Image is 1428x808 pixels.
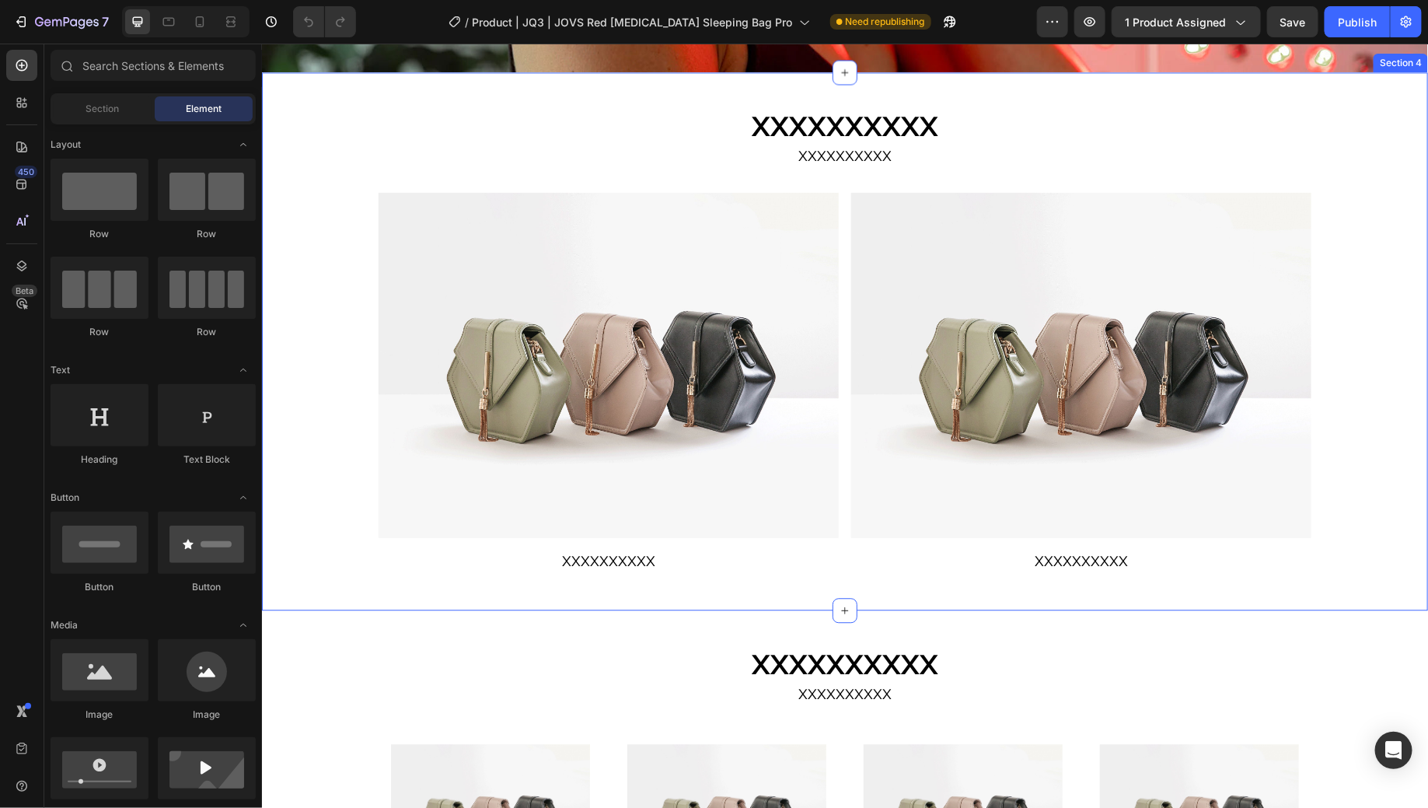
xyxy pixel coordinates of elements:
[231,358,256,383] span: Toggle open
[186,102,222,116] span: Element
[1267,6,1318,37] button: Save
[846,15,925,29] span: Need republishing
[158,453,256,467] div: Text Block
[51,708,148,722] div: Image
[51,227,148,241] div: Row
[1125,14,1226,30] span: 1 product assigned
[51,325,148,339] div: Row
[51,491,79,505] span: Button
[51,363,70,377] span: Text
[102,12,109,31] p: 7
[51,618,78,632] span: Media
[158,708,256,722] div: Image
[1325,6,1390,37] button: Publish
[15,166,37,178] div: 450
[466,14,470,30] span: /
[51,580,148,594] div: Button
[51,50,256,81] input: Search Sections & Elements
[262,44,1428,808] iframe: Design area
[589,149,1049,495] img: image_demo.jpg
[231,485,256,510] span: Toggle open
[1280,16,1306,29] span: Save
[51,453,148,467] div: Heading
[1112,6,1261,37] button: 1 product assigned
[473,14,793,30] span: Product | JQ3 | JOVS Red [MEDICAL_DATA] Sleeping Bag Pro
[1115,12,1163,26] div: Section 4
[51,138,81,152] span: Layout
[231,132,256,157] span: Toggle open
[231,613,256,638] span: Toggle open
[86,102,120,116] span: Section
[131,642,1035,661] p: XXXXXXXXXX
[6,6,116,37] button: 7
[158,227,256,241] div: Row
[158,580,256,594] div: Button
[591,509,1048,528] p: XXXXXXXXXX
[158,325,256,339] div: Row
[12,285,37,297] div: Beta
[129,604,1037,640] h2: XXXXXXXXXX
[1338,14,1377,30] div: Publish
[293,6,356,37] div: Undo/Redo
[1375,732,1412,769] div: Open Intercom Messenger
